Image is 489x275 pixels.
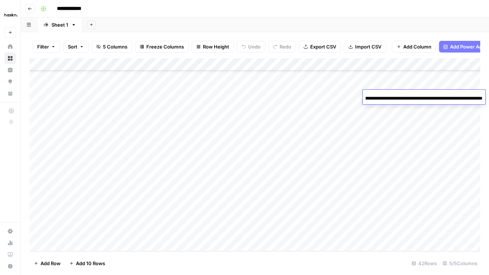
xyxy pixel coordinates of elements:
[4,76,16,88] a: Opportunities
[63,41,89,53] button: Sort
[268,41,296,53] button: Redo
[135,41,189,53] button: Freeze Columns
[4,225,16,237] a: Settings
[299,41,341,53] button: Export CSV
[192,41,234,53] button: Row Height
[4,237,16,249] a: Usage
[4,8,18,22] img: Haskn Logo
[344,41,386,53] button: Import CSV
[392,41,436,53] button: Add Column
[41,260,61,267] span: Add Row
[76,260,105,267] span: Add 10 Rows
[280,43,291,50] span: Redo
[248,43,261,50] span: Undo
[30,257,65,269] button: Add Row
[440,257,480,269] div: 5/5 Columns
[4,249,16,260] a: Learning Hub
[4,260,16,272] button: Help + Support
[4,88,16,99] a: Your Data
[37,18,82,32] a: Sheet 1
[51,21,68,28] div: Sheet 1
[4,41,16,53] a: Home
[92,41,132,53] button: 5 Columns
[146,43,184,50] span: Freeze Columns
[4,6,16,24] button: Workspace: Haskn
[409,257,440,269] div: 42 Rows
[4,64,16,76] a: Insights
[4,53,16,64] a: Browse
[103,43,127,50] span: 5 Columns
[32,41,60,53] button: Filter
[403,43,431,50] span: Add Column
[355,43,381,50] span: Import CSV
[65,257,109,269] button: Add 10 Rows
[68,43,77,50] span: Sort
[237,41,265,53] button: Undo
[37,43,49,50] span: Filter
[203,43,229,50] span: Row Height
[310,43,336,50] span: Export CSV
